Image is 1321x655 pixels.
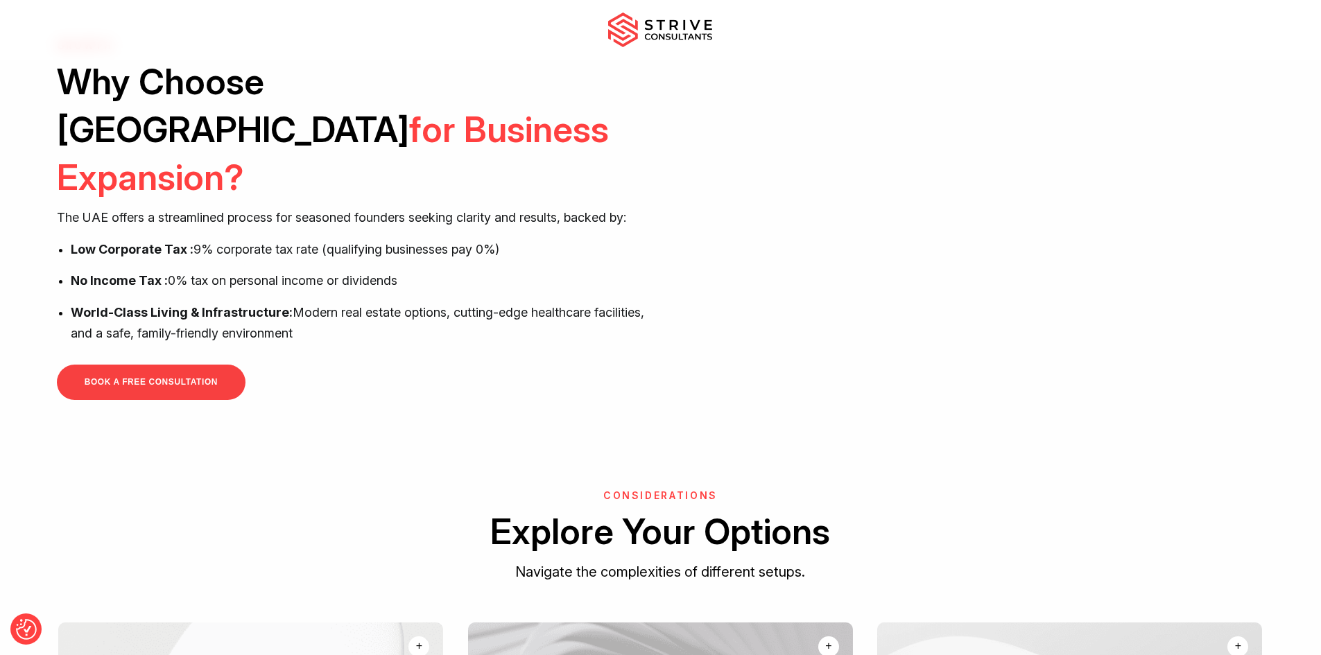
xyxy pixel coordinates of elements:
h2: Why Choose [GEOGRAPHIC_DATA] [57,58,650,202]
h6: Considerations [57,490,1265,502]
div: + [416,638,422,654]
a: BOOK A FREE CONSULTATION [57,365,245,400]
strong: World-Class Living & Infrastructure: [71,305,293,320]
span: for Business Expansion? [57,108,609,198]
button: Consent Preferences [16,619,37,640]
iframe: <br /> [671,40,1264,374]
p: The UAE offers a streamlined process for seasoned founders seeking clarity and results, backed by: [57,207,650,228]
div: + [825,638,831,654]
strong: No Income Tax : [71,273,168,288]
p: Navigate the complexities of different setups. [57,561,1265,584]
h2: Explore Your Options [57,507,1265,555]
img: main-logo.svg [608,12,712,47]
img: Revisit consent button [16,619,37,640]
strong: Low Corporate Tax : [71,242,193,256]
div: + [1235,638,1241,654]
p: Modern real estate options, cutting-edge healthcare facilities, and a safe, family-friendly envir... [71,302,650,344]
p: 0% tax on personal income or dividends [71,270,650,291]
p: 9% corporate tax rate (qualifying businesses pay 0%) [71,239,650,260]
